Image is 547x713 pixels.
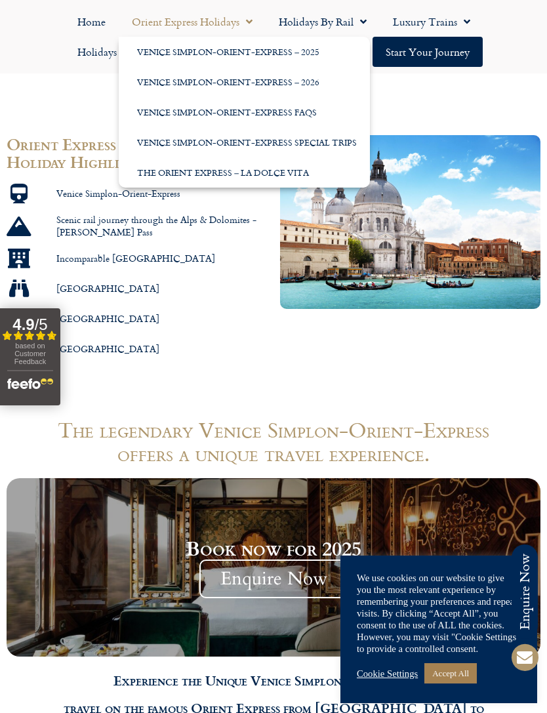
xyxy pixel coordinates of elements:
[119,37,370,67] a: Venice Simplon-Orient-Express – 2025
[280,135,540,309] img: Grand Canal and Basilica Santa Maria della Salute, Venice, Italy
[7,478,540,657] a: Book now for 2025 Enquire Now
[7,441,540,465] h1: offers a unique travel experience.
[53,283,159,295] span: [GEOGRAPHIC_DATA]
[119,97,370,127] a: Venice Simplon-Orient-Express FAQs
[7,135,267,153] h2: Orient Express
[119,7,266,37] a: Orient Express Holidays
[357,572,521,655] div: We use cookies on our website to give you the most relevant experience by remembering your prefer...
[53,188,180,200] span: Venice Simplon-Orient-Express
[7,418,540,441] h1: The legendary Venice Simplon-Orient-Express
[53,214,268,238] span: Scenic rail journey through the Alps & Dolomites - [PERSON_NAME] Pass
[7,7,540,67] nav: Menu
[119,127,370,157] a: Venice Simplon-Orient-Express Special Trips
[53,313,159,325] span: [GEOGRAPHIC_DATA]
[266,7,380,37] a: Holidays by Rail
[373,37,483,67] a: Start your Journey
[53,253,215,265] span: Incomparable [GEOGRAPHIC_DATA]
[119,37,370,188] ul: Orient Express Holidays
[7,153,267,171] h2: Holiday Highlights
[64,37,193,67] a: Holidays by Region
[53,343,159,356] span: [GEOGRAPHIC_DATA]
[113,670,434,690] span: Experience the Unique Venice Simplon Orient Express
[119,67,370,97] a: Venice Simplon-Orient-Express – 2026
[199,560,348,598] span: Enquire Now
[424,663,477,683] a: Accept All
[30,537,517,560] h2: Book now for 2025
[119,157,370,188] a: The Orient Express – La Dolce Vita
[380,7,483,37] a: Luxury Trains
[357,668,418,680] a: Cookie Settings
[64,7,119,37] a: Home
